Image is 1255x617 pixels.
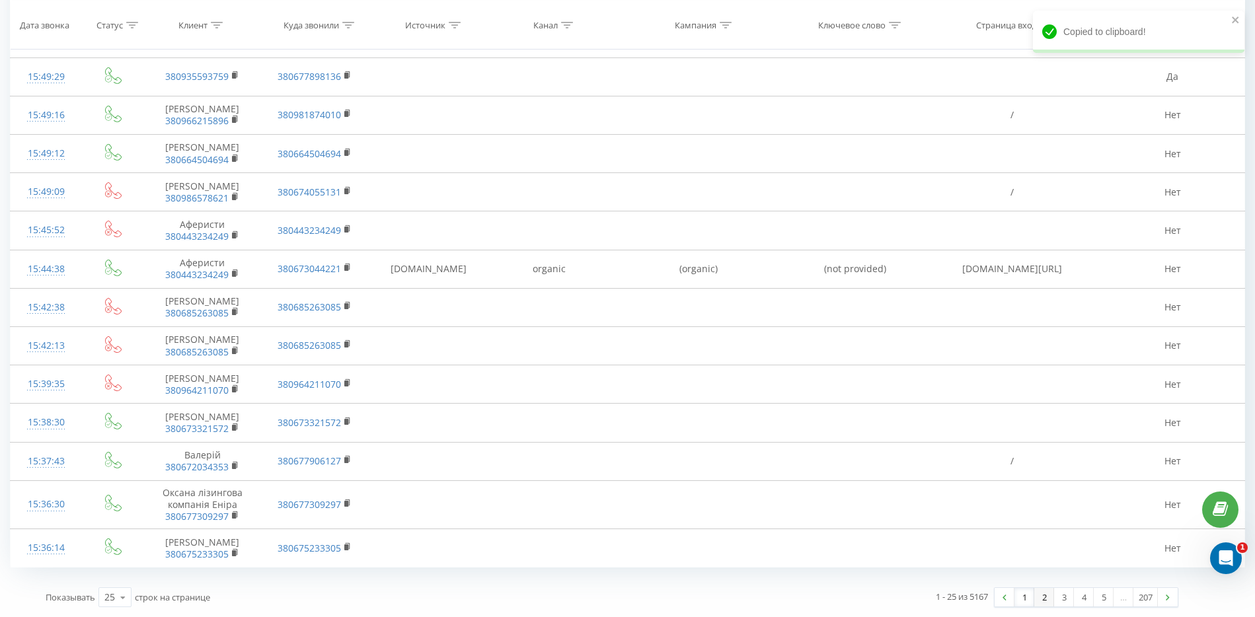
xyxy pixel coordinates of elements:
div: Ключевое слово [818,19,886,30]
a: 380677309297 [165,510,229,523]
div: 15:44:38 [24,256,69,282]
td: Валерій [144,442,260,480]
a: 380675233305 [278,542,341,554]
td: Нет [1101,365,1244,404]
a: 207 [1133,588,1158,606]
a: 380685263085 [165,345,229,358]
td: [PERSON_NAME] [144,288,260,326]
a: 380966215896 [165,114,229,127]
td: Нет [1101,529,1244,567]
div: 15:49:16 [24,102,69,128]
td: Аферисти [144,211,260,250]
a: 4 [1074,588,1094,606]
div: Источник [405,19,445,30]
a: 380443234249 [278,224,341,236]
a: 380964211070 [278,378,341,390]
td: Нет [1101,404,1244,442]
a: 380673321572 [165,422,229,435]
div: Статус [96,19,123,30]
td: / [923,173,1102,211]
td: [PERSON_NAME] [144,326,260,365]
span: Показывать [46,591,95,603]
div: 1 - 25 из 5167 [936,590,988,603]
a: 3 [1054,588,1074,606]
td: [PERSON_NAME] [144,365,260,404]
div: Дата звонка [20,19,69,30]
td: Нет [1101,288,1244,326]
td: Нет [1101,96,1244,134]
td: Нет [1101,135,1244,173]
a: 380443234249 [165,268,229,281]
span: строк на странице [135,591,210,603]
a: 380673321572 [278,416,341,429]
td: Нет [1101,250,1244,288]
td: [PERSON_NAME] [144,135,260,173]
td: Оксана лізингова компанія Еніра [144,480,260,529]
a: 380964211070 [165,384,229,396]
span: 1 [1237,542,1248,553]
td: Аферисти [144,250,260,288]
td: [PERSON_NAME] [144,529,260,567]
a: 2 [1034,588,1054,606]
td: / [923,442,1102,480]
div: 15:42:38 [24,295,69,320]
td: [PERSON_NAME] [144,173,260,211]
a: 380443234249 [165,230,229,242]
div: 15:38:30 [24,410,69,435]
td: [DOMAIN_NAME][URL] [923,250,1102,288]
div: 15:42:13 [24,333,69,359]
a: 380986578621 [165,192,229,204]
a: 380677898136 [278,70,341,83]
div: Клиент [178,19,208,30]
div: Страница входа [976,19,1042,30]
iframe: Intercom live chat [1210,542,1242,574]
div: 15:49:09 [24,179,69,205]
a: 5 [1094,588,1114,606]
a: 380677309297 [278,498,341,511]
td: Нет [1101,442,1244,480]
td: [PERSON_NAME] [144,404,260,442]
div: Copied to clipboard! [1033,11,1244,53]
div: 15:39:35 [24,371,69,397]
a: 380672034353 [165,460,229,473]
a: 380674055131 [278,186,341,198]
td: / [923,96,1102,134]
a: 1 [1014,588,1034,606]
td: organic [488,250,609,288]
td: [DOMAIN_NAME] [368,250,489,288]
a: 380685263085 [278,301,341,313]
button: close [1231,15,1240,27]
div: 25 [104,591,115,604]
td: Нет [1101,211,1244,250]
td: Нет [1101,326,1244,365]
div: Канал [533,19,558,30]
td: Нет [1101,480,1244,529]
a: 380664504694 [165,153,229,166]
div: 15:49:29 [24,64,69,90]
div: … [1114,588,1133,606]
div: 15:45:52 [24,217,69,243]
td: (not provided) [788,250,923,288]
a: 380664504694 [278,147,341,160]
a: 380673044221 [278,262,341,275]
div: Куда звонили [284,19,339,30]
td: [PERSON_NAME] [144,96,260,134]
td: Нет [1101,173,1244,211]
div: 15:49:12 [24,141,69,166]
td: (organic) [609,250,788,288]
a: 380981874010 [278,108,341,121]
div: 15:36:14 [24,535,69,561]
a: 380675233305 [165,548,229,560]
a: 380935593759 [165,70,229,83]
a: 380685263085 [165,307,229,319]
div: 15:36:30 [24,491,69,517]
a: 380677906127 [278,454,341,467]
td: Да [1101,57,1244,96]
div: Кампания [675,19,716,30]
a: 380685263085 [278,339,341,351]
div: 15:37:43 [24,449,69,474]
